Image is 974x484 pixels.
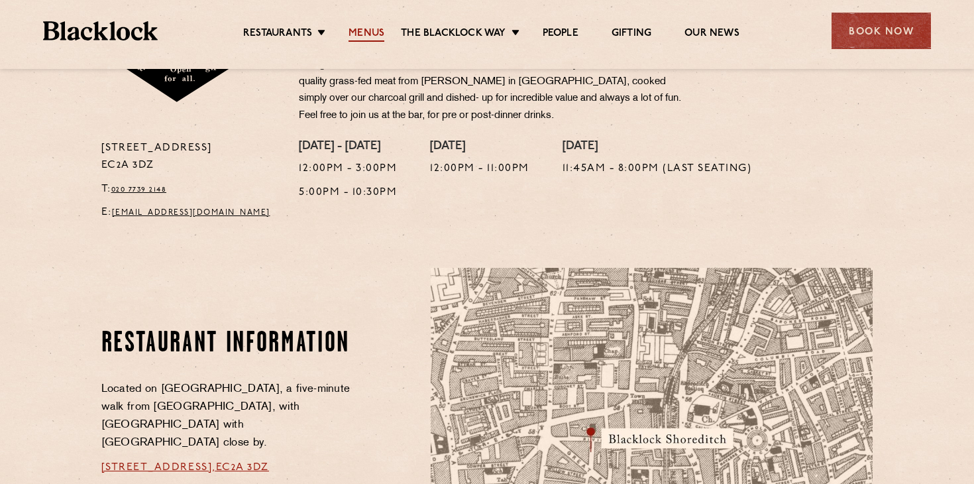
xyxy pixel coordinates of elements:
[349,27,384,42] a: Menus
[299,160,397,178] p: 12:00pm - 3:00pm
[101,462,216,473] a: [STREET_ADDRESS],
[430,140,529,154] h4: [DATE]
[101,140,280,174] p: [STREET_ADDRESS] EC2A 3DZ
[243,27,312,42] a: Restaurants
[299,140,397,154] h4: [DATE] - [DATE]
[101,328,355,361] h2: Restaurant Information
[401,27,506,42] a: The Blacklock Way
[684,27,739,42] a: Our News
[563,140,752,154] h4: [DATE]
[101,204,280,221] p: E:
[299,184,397,202] p: 5:00pm - 10:30pm
[101,181,280,198] p: T:
[430,160,529,178] p: 12:00pm - 11:00pm
[612,27,651,42] a: Gifting
[112,209,270,217] a: [EMAIL_ADDRESS][DOMAIN_NAME]
[43,21,158,40] img: BL_Textured_Logo-footer-cropped.svg
[216,462,269,473] a: EC2A 3DZ
[543,27,578,42] a: People
[111,186,167,194] a: 020 7739 2148
[832,13,931,49] div: Book Now
[563,160,752,178] p: 11:45am - 8:00pm (Last seating)
[101,381,355,452] p: Located on [GEOGRAPHIC_DATA], a five-minute walk from [GEOGRAPHIC_DATA], with [GEOGRAPHIC_DATA] w...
